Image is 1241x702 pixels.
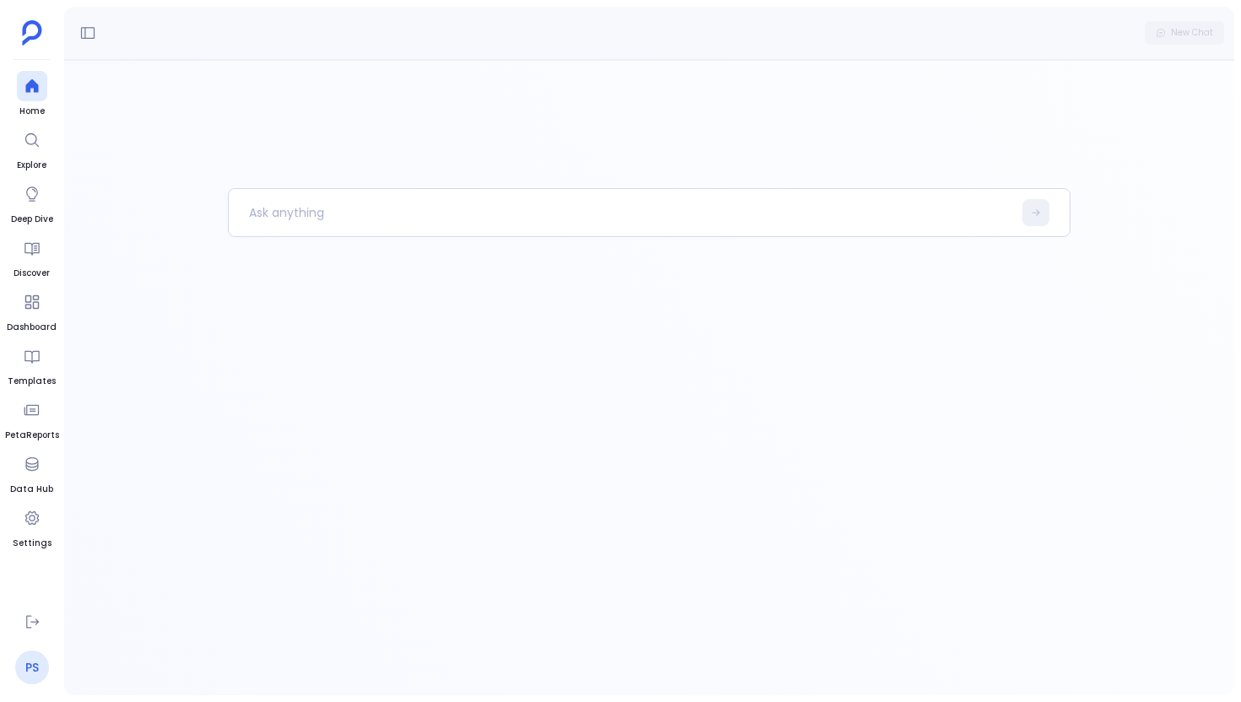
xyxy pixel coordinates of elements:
[17,125,47,172] a: Explore
[7,287,57,334] a: Dashboard
[13,503,51,550] a: Settings
[11,213,53,226] span: Deep Dive
[17,159,47,172] span: Explore
[7,321,57,334] span: Dashboard
[10,449,53,496] a: Data Hub
[5,429,59,442] span: PetaReports
[8,341,56,388] a: Templates
[15,651,49,684] a: PS
[11,179,53,226] a: Deep Dive
[8,375,56,388] span: Templates
[17,71,47,118] a: Home
[13,537,51,550] span: Settings
[5,395,59,442] a: PetaReports
[22,20,42,46] img: petavue logo
[10,483,53,496] span: Data Hub
[14,267,50,280] span: Discover
[17,105,47,118] span: Home
[14,233,50,280] a: Discover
